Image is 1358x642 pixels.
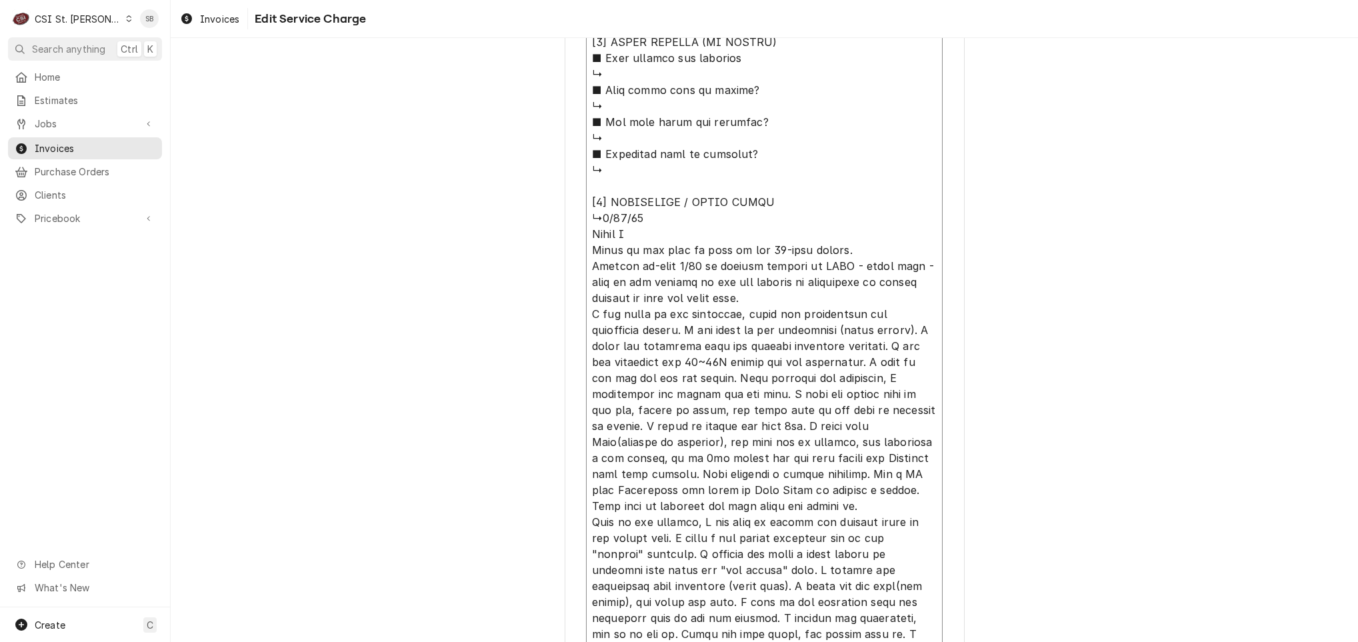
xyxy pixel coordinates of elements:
a: Go to What's New [8,577,162,599]
a: Invoices [8,137,162,159]
a: Go to Pricebook [8,207,162,229]
span: Ctrl [121,42,138,56]
span: Pricebook [35,211,135,225]
div: Shayla Bell's Avatar [140,9,159,28]
span: Help Center [35,557,154,571]
span: Jobs [35,117,135,131]
span: Invoices [35,141,155,155]
span: Create [35,619,65,631]
span: C [147,618,153,632]
a: Go to Jobs [8,113,162,135]
span: Edit Service Charge [251,10,366,28]
a: Home [8,66,162,88]
div: CSI St. [PERSON_NAME] [35,12,121,26]
span: Clients [35,188,155,202]
div: C [12,9,31,28]
span: What's New [35,581,154,595]
span: Invoices [200,12,239,26]
span: Search anything [32,42,105,56]
span: Estimates [35,93,155,107]
div: SB [140,9,159,28]
div: CSI St. Louis's Avatar [12,9,31,28]
a: Estimates [8,89,162,111]
span: Home [35,70,155,84]
span: K [147,42,153,56]
a: Go to Help Center [8,553,162,575]
button: Search anythingCtrlK [8,37,162,61]
a: Clients [8,184,162,206]
span: Purchase Orders [35,165,155,179]
a: Invoices [175,8,245,30]
a: Purchase Orders [8,161,162,183]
